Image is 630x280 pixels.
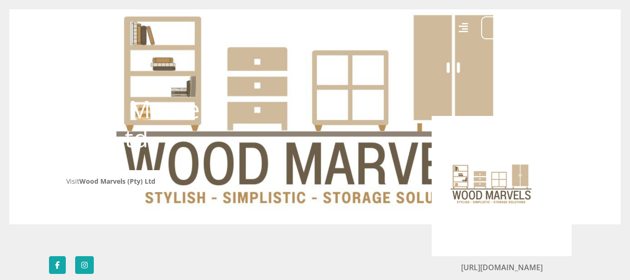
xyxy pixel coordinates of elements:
[568,22,585,34] a: Help
[56,170,166,192] a: VisitWood Marvels (Pty) Ltd
[79,177,155,186] span: Wood Marvels (Pty) Ltd
[56,80,77,88] a: STORES
[446,139,539,233] img: Wood Marvels (Pty) Ltd
[56,94,264,153] h1: Wood Marvels (Pty) Ltd
[34,16,105,30] img: Mobicred
[75,256,94,274] a: Follow Wood Marvels (Pty) Ltd on Instagram
[481,16,549,39] button: Get Started
[461,262,543,273] a: [URL][DOMAIN_NAME]
[49,256,66,274] a: Follow Wood Marvels (Pty) Ltd on Facebook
